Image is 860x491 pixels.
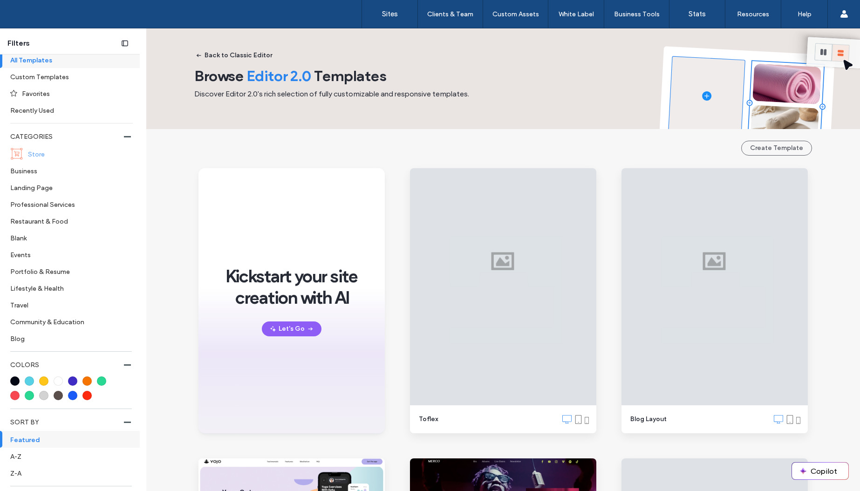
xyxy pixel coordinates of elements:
[10,163,125,179] label: Business
[798,10,812,18] label: Help
[10,356,124,374] label: COLORS
[10,448,131,464] label: A-Z
[10,147,23,160] img: i_cart_boxed
[10,297,125,313] label: Travel
[741,141,812,156] button: Create Template
[10,196,125,212] label: Professional Services
[246,67,311,85] span: Editor 2.0
[10,280,125,296] label: Lifestyle & Health
[10,314,125,330] label: Community & Education
[689,10,706,18] label: Stats
[737,10,769,18] label: Resources
[10,179,125,196] label: Landing Page
[218,266,365,309] span: Kickstart your site creation with AI
[10,230,125,246] label: Blank
[492,10,539,18] label: Custom Assets
[10,68,125,85] label: Custom Templates
[10,465,131,481] label: Z-A
[792,463,848,479] button: Copilot
[427,10,473,18] label: Clients & Team
[22,85,125,102] label: Favorites
[28,146,125,162] label: Store
[10,414,124,431] label: SORT BY
[10,263,125,280] label: Portfolio & Resume
[10,213,125,229] label: Restaurant & Food
[7,38,30,48] span: Filters
[262,321,321,336] button: Let's Go
[559,10,594,18] label: White Label
[10,102,125,118] label: Recently Used
[382,10,398,18] label: Sites
[10,246,125,263] label: Events
[194,67,387,85] span: Browse Templates
[614,10,660,18] label: Business Tools
[10,52,124,68] label: All Templates
[10,128,124,145] label: CATEGORIES
[194,89,469,98] span: Discover Editor 2.0's rich selection of fully customizable and responsive templates.
[10,330,125,347] label: Blog
[10,431,124,448] label: Featured
[188,48,280,63] button: Back to Classic Editor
